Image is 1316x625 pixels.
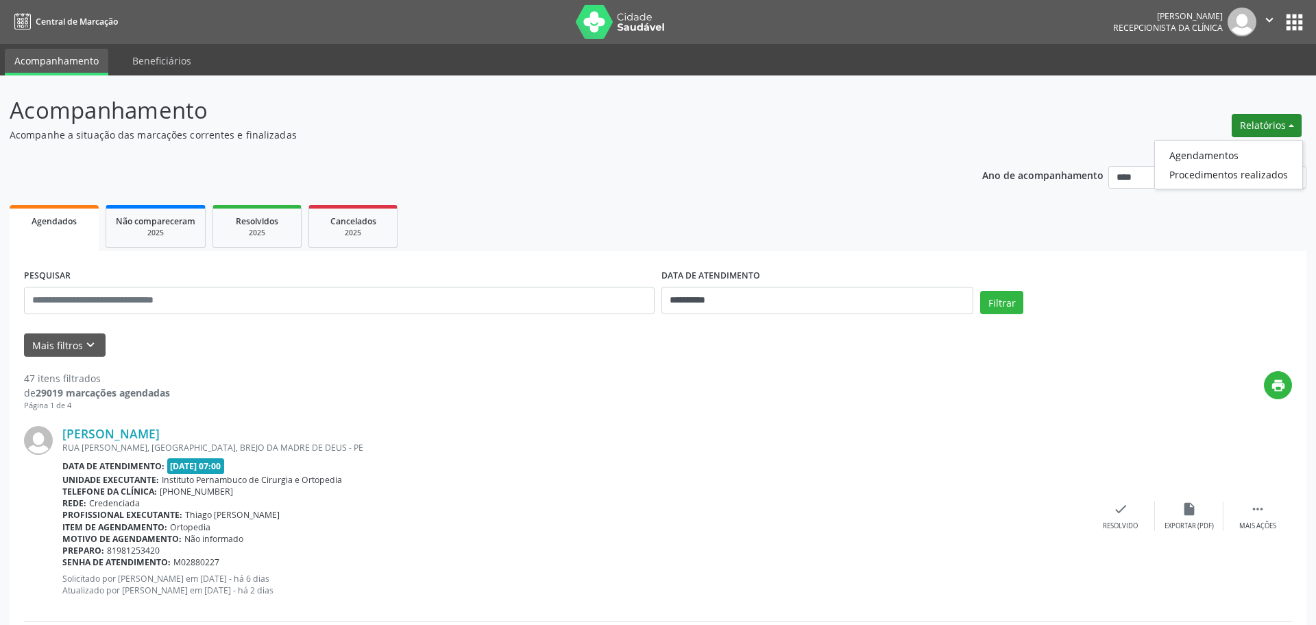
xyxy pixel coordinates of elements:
[1232,114,1302,137] button: Relatórios
[1250,502,1265,517] i: 
[10,128,917,142] p: Acompanhe a situação das marcações correntes e finalizadas
[62,460,164,472] b: Data de atendimento:
[1155,165,1302,184] a: Procedimentos realizados
[1271,378,1286,393] i: print
[24,266,71,287] label: PESQUISAR
[330,215,376,227] span: Cancelados
[1113,10,1223,22] div: [PERSON_NAME]
[1165,521,1214,531] div: Exportar (PDF)
[5,49,108,75] a: Acompanhamento
[236,215,278,227] span: Resolvidos
[319,228,387,238] div: 2025
[62,533,182,545] b: Motivo de agendamento:
[1103,521,1138,531] div: Resolvido
[24,333,106,357] button: Mais filtroskeyboard_arrow_down
[62,497,86,509] b: Rede:
[89,497,140,509] span: Credenciada
[1282,10,1306,34] button: apps
[1113,502,1128,517] i: check
[10,93,917,128] p: Acompanhamento
[123,49,201,73] a: Beneficiários
[10,10,118,33] a: Central de Marcação
[1228,8,1256,36] img: img
[62,573,1086,596] p: Solicitado por [PERSON_NAME] em [DATE] - há 6 dias Atualizado por [PERSON_NAME] em [DATE] - há 2 ...
[1262,12,1277,27] i: 
[223,228,291,238] div: 2025
[36,16,118,27] span: Central de Marcação
[167,458,225,474] span: [DATE] 07:00
[107,545,160,556] span: 81981253420
[62,486,157,497] b: Telefone da clínica:
[62,509,182,521] b: Profissional executante:
[170,521,210,533] span: Ortopedia
[980,291,1023,314] button: Filtrar
[24,371,170,386] div: 47 itens filtrados
[1182,502,1197,517] i: insert_drive_file
[1239,521,1276,531] div: Mais ações
[160,486,233,497] span: [PHONE_NUMBER]
[62,521,167,533] b: Item de agendamento:
[1154,140,1303,189] ul: Relatórios
[24,426,53,455] img: img
[185,509,280,521] span: Thiago [PERSON_NAME]
[162,474,342,486] span: Instituto Pernambuco de Cirurgia e Ortopedia
[1264,371,1292,399] button: print
[661,266,760,287] label: DATA DE ATENDIMENTO
[62,556,171,568] b: Senha de atendimento:
[24,386,170,400] div: de
[982,166,1104,183] p: Ano de acompanhamento
[1155,145,1302,165] a: Agendamentos
[36,386,170,399] strong: 29019 marcações agendadas
[83,338,98,353] i: keyboard_arrow_down
[116,228,195,238] div: 2025
[116,215,195,227] span: Não compareceram
[173,556,219,568] span: M02880227
[32,215,77,227] span: Agendados
[1113,22,1223,34] span: Recepcionista da clínica
[62,545,104,556] b: Preparo:
[24,400,170,412] div: Página 1 de 4
[62,474,159,486] b: Unidade executante:
[1256,8,1282,36] button: 
[184,533,243,545] span: Não informado
[62,442,1086,453] div: RUA [PERSON_NAME], [GEOGRAPHIC_DATA], BREJO DA MADRE DE DEUS - PE
[62,426,160,441] a: [PERSON_NAME]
